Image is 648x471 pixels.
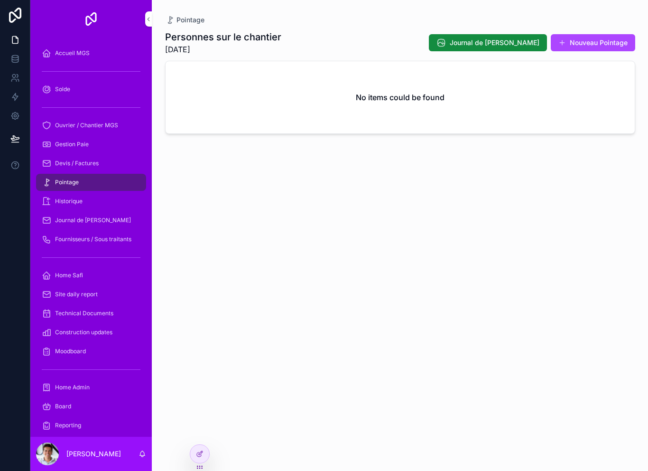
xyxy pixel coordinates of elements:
span: Journal de [PERSON_NAME] [55,217,131,224]
span: Pointage [176,15,204,25]
a: Site daily report [36,286,146,303]
span: Technical Documents [55,310,113,317]
span: Home Safi [55,272,83,279]
a: Moodboard [36,343,146,360]
span: Devis / Factures [55,160,99,167]
a: Home Admin [36,379,146,396]
span: Pointage [55,179,79,186]
span: Board [55,403,71,410]
span: Reporting [55,422,81,429]
span: Moodboard [55,348,86,355]
a: Ouvrier / Chantier MGS [36,117,146,134]
span: Ouvrier / Chantier MGS [55,122,118,129]
button: Nouveau Pointage [551,34,635,51]
a: Home Safi [36,267,146,284]
span: Journal de [PERSON_NAME] [450,38,539,47]
a: Pointage [165,15,204,25]
a: Fournisseurs / Sous traitants [36,231,146,248]
h1: Personnes sur le chantier [165,30,281,44]
a: Journal de [PERSON_NAME] [36,212,146,229]
a: Devis / Factures [36,155,146,172]
span: Construction updates [55,329,112,336]
a: Accueil MGS [36,45,146,62]
a: Historique [36,193,146,210]
h2: No items could be found [356,92,444,103]
span: Site daily report [55,291,98,298]
a: Construction updates [36,324,146,341]
span: Accueil MGS [55,49,90,57]
span: Solde [55,85,70,93]
img: App logo [83,11,99,27]
a: Pointage [36,174,146,191]
p: [PERSON_NAME] [66,449,121,459]
a: Reporting [36,417,146,434]
span: Historique [55,198,83,205]
span: Fournisseurs / Sous traitants [55,235,131,243]
a: Technical Documents [36,305,146,322]
div: scrollable content [30,38,152,437]
a: Gestion Paie [36,136,146,153]
a: Solde [36,81,146,98]
span: Home Admin [55,384,90,391]
button: Journal de [PERSON_NAME] [429,34,547,51]
span: Gestion Paie [55,141,89,148]
span: [DATE] [165,44,281,55]
a: Board [36,398,146,415]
